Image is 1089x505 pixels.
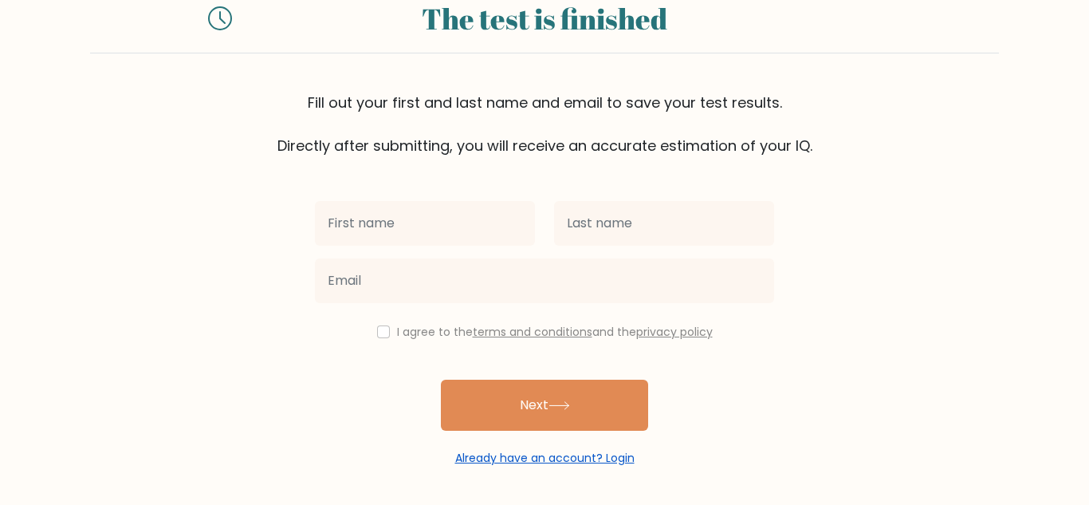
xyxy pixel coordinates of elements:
button: Next [441,380,648,431]
input: Last name [554,201,774,246]
input: First name [315,201,535,246]
a: Already have an account? Login [455,450,635,466]
input: Email [315,258,774,303]
label: I agree to the and the [397,324,713,340]
a: terms and conditions [473,324,592,340]
a: privacy policy [636,324,713,340]
div: Fill out your first and last name and email to save your test results. Directly after submitting,... [90,92,999,156]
